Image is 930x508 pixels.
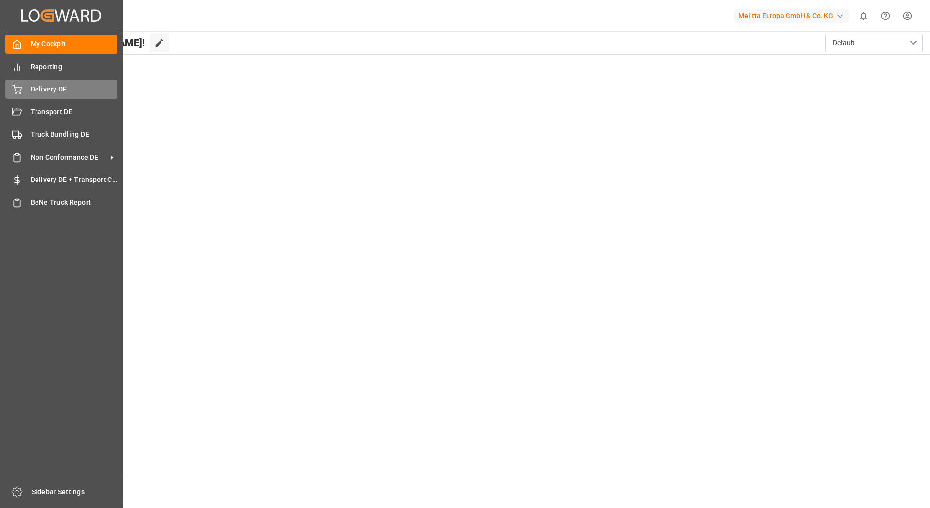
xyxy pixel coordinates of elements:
[31,107,118,117] span: Transport DE
[5,35,117,54] a: My Cockpit
[31,129,118,140] span: Truck Bundling DE
[853,5,875,27] button: show 0 new notifications
[833,38,855,48] span: Default
[31,39,118,49] span: My Cockpit
[5,193,117,212] a: BeNe Truck Report
[40,34,145,52] span: Hello [PERSON_NAME]!
[5,125,117,144] a: Truck Bundling DE
[32,487,119,497] span: Sidebar Settings
[5,102,117,121] a: Transport DE
[734,9,849,23] div: Melitta Europa GmbH & Co. KG
[734,6,853,25] button: Melitta Europa GmbH & Co. KG
[31,198,118,208] span: BeNe Truck Report
[5,80,117,99] a: Delivery DE
[5,170,117,189] a: Delivery DE + Transport Cost
[875,5,896,27] button: Help Center
[31,152,107,163] span: Non Conformance DE
[31,84,118,94] span: Delivery DE
[31,175,118,185] span: Delivery DE + Transport Cost
[825,34,923,52] button: open menu
[31,62,118,72] span: Reporting
[5,57,117,76] a: Reporting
